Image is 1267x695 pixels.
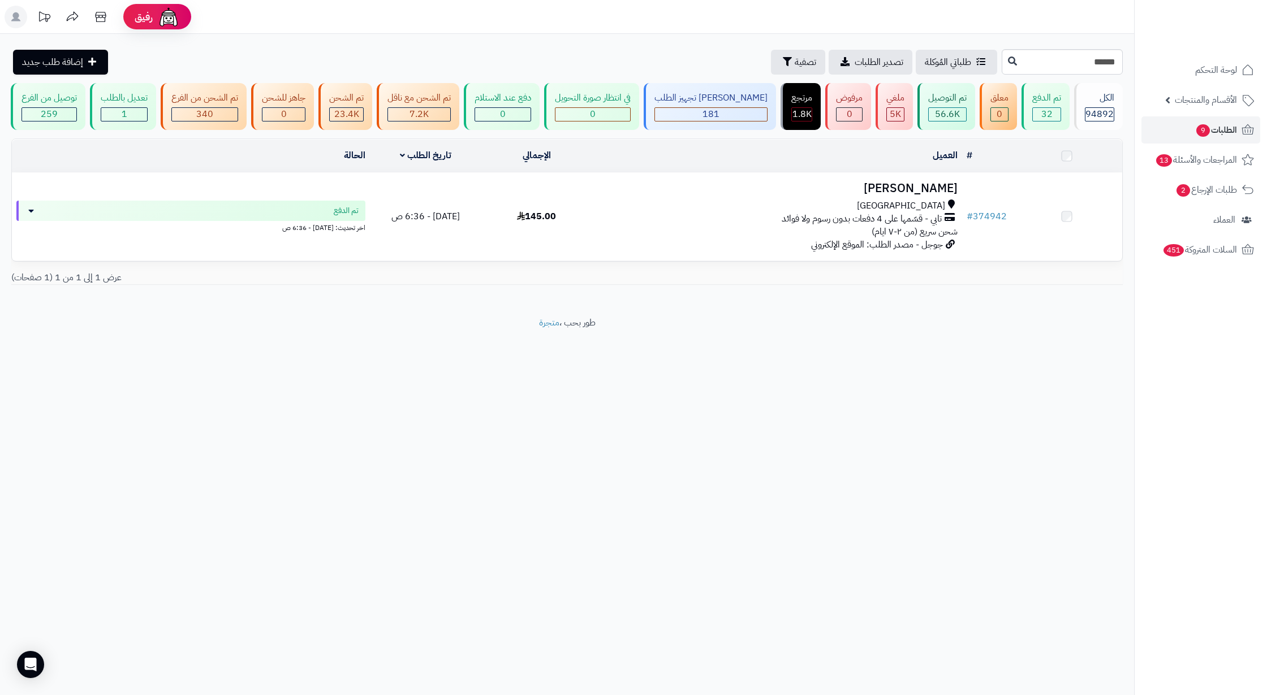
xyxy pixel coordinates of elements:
a: إضافة طلب جديد [13,50,108,75]
a: الحالة [344,149,365,162]
div: تم الشحن من الفرع [171,92,238,105]
span: الأقسام والمنتجات [1175,92,1237,108]
img: logo-2.png [1190,31,1256,54]
div: تم الدفع [1032,92,1061,105]
span: # [967,210,973,223]
div: 0 [555,108,630,121]
span: 7.2K [410,107,429,121]
a: تم الشحن مع ناقل 7.2K [374,83,462,130]
div: 4969 [887,108,904,121]
div: 1810 [792,108,812,121]
span: طلبات الإرجاع [1175,182,1237,198]
span: 0 [281,107,287,121]
div: دفع عند الاستلام [475,92,531,105]
a: [PERSON_NAME] تجهيز الطلب 181 [641,83,778,130]
div: اخر تحديث: [DATE] - 6:36 ص [16,221,365,233]
span: المراجعات والأسئلة [1155,152,1237,168]
a: الإجمالي [523,149,551,162]
span: تصدير الطلبات [855,55,903,69]
span: 56.6K [935,107,960,121]
a: تم الدفع 32 [1019,83,1072,130]
div: [PERSON_NAME] تجهيز الطلب [654,92,768,105]
a: الطلبات9 [1141,116,1260,144]
div: 0 [475,108,531,121]
span: 181 [703,107,719,121]
div: ملغي [886,92,904,105]
button: تصفية [771,50,825,75]
span: 0 [500,107,506,121]
span: طلباتي المُوكلة [925,55,971,69]
a: لوحة التحكم [1141,57,1260,84]
div: 7223 [388,108,450,121]
span: 145.00 [517,210,556,223]
span: شحن سريع (من ٢-٧ ايام) [872,225,958,238]
span: تصفية [795,55,816,69]
div: الكل [1085,92,1114,105]
span: 1.8K [792,107,812,121]
span: 9 [1196,124,1210,137]
span: الطلبات [1195,122,1237,138]
div: مرفوض [836,92,863,105]
span: 2 [1176,184,1190,197]
span: تم الدفع [334,205,359,216]
div: 0 [262,108,305,121]
span: 23.4K [334,107,359,121]
span: رفيق [135,10,153,24]
div: 0 [991,108,1008,121]
a: تم الشحن 23.4K [316,83,374,130]
span: 1 [122,107,127,121]
span: لوحة التحكم [1195,62,1237,78]
a: معلق 0 [977,83,1019,130]
div: 181 [655,108,767,121]
a: توصيل من الفرع 259 [8,83,88,130]
div: تم التوصيل [928,92,967,105]
div: في انتظار صورة التحويل [555,92,631,105]
span: 0 [847,107,852,121]
a: #374942 [967,210,1007,223]
a: دفع عند الاستلام 0 [462,83,542,130]
span: السلات المتروكة [1162,242,1237,258]
div: 56583 [929,108,966,121]
div: عرض 1 إلى 1 من 1 (1 صفحات) [3,271,567,284]
a: تاريخ الطلب [400,149,451,162]
a: مرفوض 0 [823,83,873,130]
div: توصيل من الفرع [21,92,77,105]
a: جاهز للشحن 0 [249,83,316,130]
div: 32 [1033,108,1061,121]
div: Open Intercom Messenger [17,651,44,678]
a: تم الشحن من الفرع 340 [158,83,249,130]
div: مرتجع [791,92,812,105]
a: المراجعات والأسئلة13 [1141,146,1260,173]
a: السلات المتروكة451 [1141,236,1260,263]
div: 340 [172,108,238,121]
div: 0 [837,108,862,121]
span: تابي - قسّمها على 4 دفعات بدون رسوم ولا فوائد [782,212,942,225]
a: طلبات الإرجاع2 [1141,176,1260,203]
a: العملاء [1141,206,1260,233]
img: ai-face.png [157,6,180,28]
a: # [967,149,972,162]
a: تحديثات المنصة [30,6,58,31]
div: تم الشحن [329,92,364,105]
a: تصدير الطلبات [829,50,912,75]
a: طلباتي المُوكلة [916,50,997,75]
span: [GEOGRAPHIC_DATA] [857,199,945,212]
div: جاهز للشحن [262,92,305,105]
span: 0 [590,107,596,121]
span: إضافة طلب جديد [22,55,83,69]
a: العميل [933,149,958,162]
div: 23370 [330,108,363,121]
a: متجرة [539,316,559,329]
span: [DATE] - 6:36 ص [391,210,460,223]
a: تعديل بالطلب 1 [88,83,158,130]
a: في انتظار صورة التحويل 0 [542,83,641,130]
a: الكل94892 [1072,83,1125,130]
h3: [PERSON_NAME] [597,182,958,195]
span: 340 [196,107,213,121]
div: 259 [22,108,76,121]
span: 32 [1041,107,1053,121]
div: تعديل بالطلب [101,92,148,105]
div: 1 [101,108,147,121]
span: جوجل - مصدر الطلب: الموقع الإلكتروني [811,238,943,251]
span: 0 [997,107,1002,121]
